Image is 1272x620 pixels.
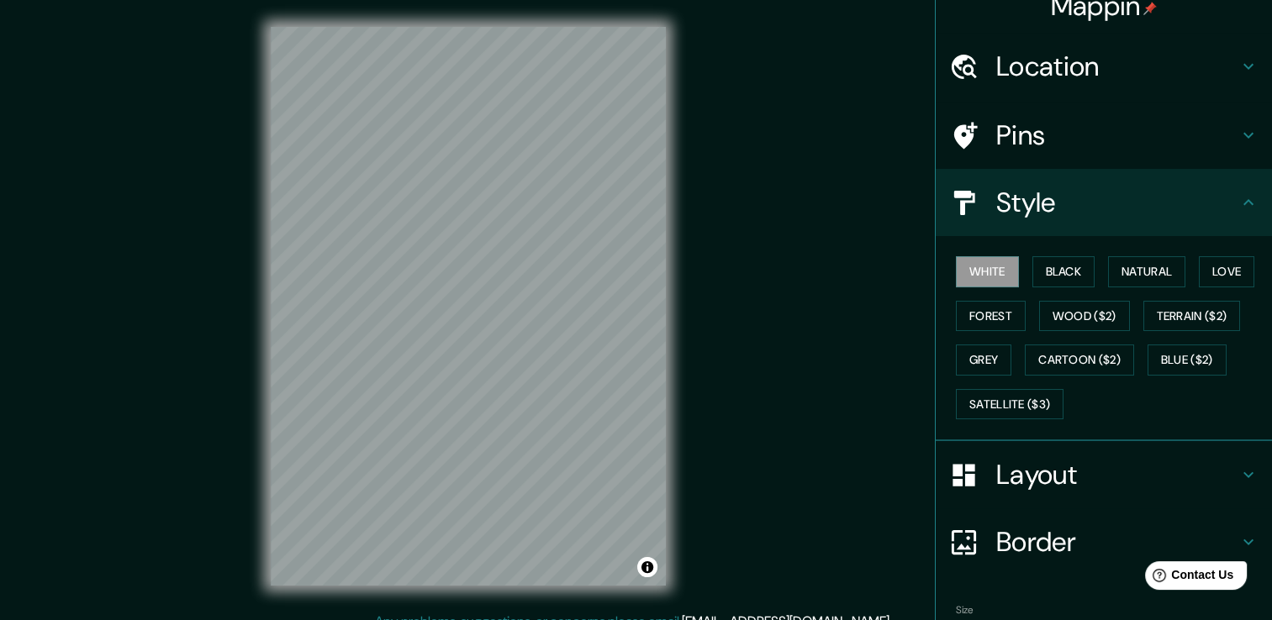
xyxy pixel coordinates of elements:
button: Natural [1108,256,1185,287]
button: Grey [956,344,1011,376]
button: Toggle attribution [637,557,657,577]
h4: Layout [996,458,1238,491]
h4: Border [996,525,1238,559]
button: Satellite ($3) [956,389,1064,420]
button: Wood ($2) [1039,301,1130,332]
div: Border [936,508,1272,575]
button: Black [1032,256,1095,287]
div: Layout [936,441,1272,508]
button: White [956,256,1019,287]
label: Size [956,603,974,617]
iframe: Help widget launcher [1122,554,1254,602]
h4: Style [996,186,1238,219]
div: Pins [936,102,1272,169]
button: Forest [956,301,1026,332]
img: pin-icon.png [1143,2,1157,15]
button: Blue ($2) [1148,344,1227,376]
div: Style [936,169,1272,236]
button: Love [1199,256,1254,287]
canvas: Map [271,27,666,586]
h4: Location [996,50,1238,83]
h4: Pins [996,118,1238,152]
div: Location [936,33,1272,100]
button: Cartoon ($2) [1025,344,1134,376]
button: Terrain ($2) [1143,301,1241,332]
